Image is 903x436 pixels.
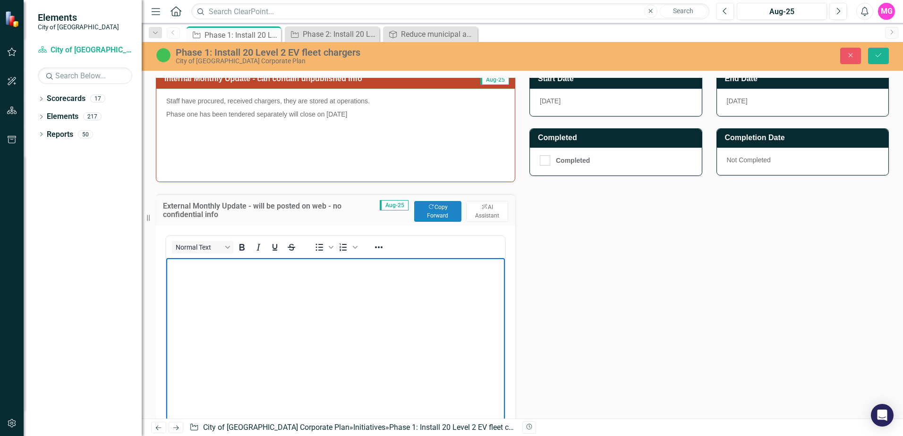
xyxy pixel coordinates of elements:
[164,75,465,83] h3: Internal Monthly Update - can contain unpublished info
[176,58,567,65] div: City of [GEOGRAPHIC_DATA] Corporate Plan
[389,423,534,432] div: Phase 1: Install 20 Level 2 EV fleet chargers
[538,134,697,142] h3: Completed
[737,3,827,20] button: Aug-25
[38,23,119,31] small: City of [GEOGRAPHIC_DATA]
[47,129,73,140] a: Reports
[163,202,380,218] h3: External Monthly Update - will be posted on web - no confidential info
[727,97,748,105] span: [DATE]
[871,404,894,427] div: Open Intercom Messenger
[385,28,475,40] a: Reduce municipal and community greenhouse gas emissions in alignment with adopted targets
[303,28,377,40] div: Phase 2: Install 20 Level-2 and 2 Level-3 EV fleet EV chargers
[283,241,299,254] button: Strikethrough
[414,201,461,222] button: Copy Forward
[371,241,387,254] button: Reveal or hide additional toolbar items
[47,111,78,122] a: Elements
[78,130,93,138] div: 50
[156,48,171,63] img: In Progress
[401,28,475,40] div: Reduce municipal and community greenhouse gas emissions in alignment with adopted targets
[47,93,85,104] a: Scorecards
[83,113,102,121] div: 217
[287,28,377,40] a: Phase 2: Install 20 Level-2 and 2 Level-3 EV fleet EV chargers
[380,200,409,210] span: Aug-25
[725,134,884,142] h3: Completion Date
[204,29,279,41] div: Phase 1: Install 20 Level 2 EV fleet chargers
[203,423,349,432] a: City of [GEOGRAPHIC_DATA] Corporate Plan
[176,243,222,251] span: Normal Text
[538,75,697,83] h3: Start Date
[725,75,884,83] h3: End Date
[740,6,824,17] div: Aug-25
[250,241,266,254] button: Italic
[660,5,707,18] button: Search
[166,96,505,108] p: Staff have procured, received chargers, they are stored at operations.
[189,422,515,433] div: » »
[480,75,509,85] span: Aug-25
[90,95,105,103] div: 17
[267,241,283,254] button: Underline
[878,3,895,20] button: MG
[38,67,132,84] input: Search Below...
[176,47,567,58] div: Phase 1: Install 20 Level 2 EV fleet chargers
[673,7,693,15] span: Search
[38,12,119,23] span: Elements
[540,97,561,105] span: [DATE]
[166,108,505,121] p: Phase one has been tendered separately will close on [DATE]
[353,423,385,432] a: Initiatives
[311,241,335,254] div: Bullet list
[172,241,233,254] button: Block Normal Text
[234,241,250,254] button: Bold
[38,45,132,56] a: City of [GEOGRAPHIC_DATA] Corporate Plan
[335,241,359,254] div: Numbered list
[466,201,508,222] button: AI Assistant
[717,148,889,175] div: Not Completed
[5,11,21,27] img: ClearPoint Strategy
[191,3,709,20] input: Search ClearPoint...
[166,258,505,423] iframe: Rich Text Area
